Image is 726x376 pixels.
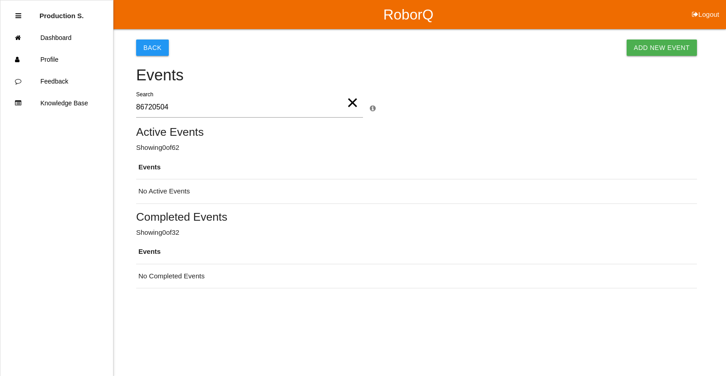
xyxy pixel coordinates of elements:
h5: Active Events [136,126,697,138]
span: Clear Input [347,84,358,117]
p: Showing 0 of 62 [136,143,697,153]
a: Profile [0,49,113,70]
a: Search Info [370,104,376,112]
td: No Completed Events [136,264,697,288]
th: Events [136,155,697,179]
a: Knowledge Base [0,92,113,114]
p: Showing 0 of 32 [136,228,697,238]
td: No Active Events [136,179,697,204]
label: Search [136,90,153,99]
h5: Completed Events [136,211,697,223]
a: Dashboard [0,27,113,49]
th: Events [136,240,697,264]
div: Close [15,5,21,27]
a: Feedback [0,70,113,92]
a: Add New Event [627,40,697,56]
button: Back [136,40,169,56]
p: Production Shifts [39,5,84,20]
h4: Events [136,67,697,84]
input: Search Events [136,97,363,118]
